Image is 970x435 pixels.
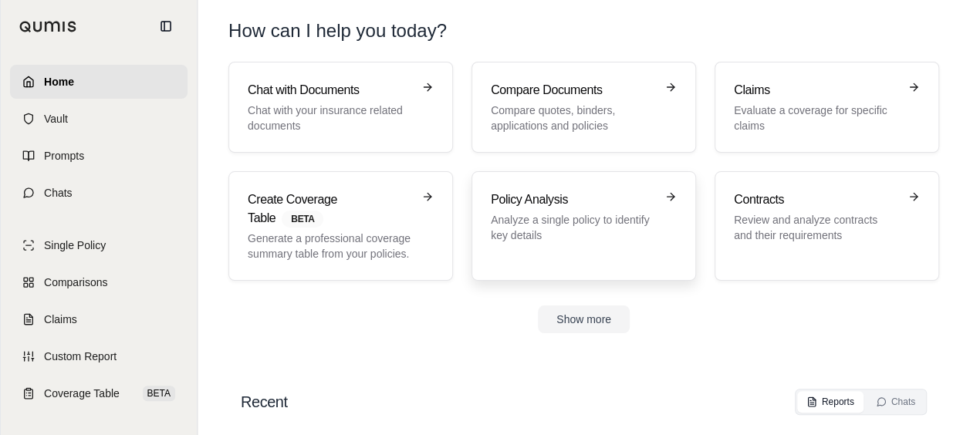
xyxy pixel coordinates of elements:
[10,376,188,410] a: Coverage TableBETA
[228,19,939,43] h1: How can I help you today?
[10,228,188,262] a: Single Policy
[228,171,453,281] a: Create Coverage TableBETAGenerate a professional coverage summary table from your policies.
[471,171,696,281] a: Policy AnalysisAnalyze a single policy to identify key details
[797,391,864,413] button: Reports
[10,139,188,173] a: Prompts
[10,339,188,373] a: Custom Report
[538,305,630,333] button: Show more
[806,396,854,408] div: Reports
[734,191,898,209] h3: Contracts
[44,148,84,164] span: Prompts
[491,81,655,99] h3: Compare Documents
[10,265,188,299] a: Comparisons
[491,103,655,133] p: Compare quotes, binders, applications and policies
[10,102,188,136] a: Vault
[734,212,898,243] p: Review and analyze contracts and their requirements
[44,349,117,364] span: Custom Report
[19,21,77,32] img: Qumis Logo
[491,191,655,209] h3: Policy Analysis
[715,171,939,281] a: ContractsReview and analyze contracts and their requirements
[248,191,412,228] h3: Create Coverage Table
[143,386,175,401] span: BETA
[282,211,323,228] span: BETA
[248,81,412,99] h3: Chat with Documents
[471,62,696,153] a: Compare DocumentsCompare quotes, binders, applications and policies
[44,185,73,201] span: Chats
[867,391,924,413] button: Chats
[876,396,915,408] div: Chats
[241,391,287,413] h2: Recent
[228,62,453,153] a: Chat with DocumentsChat with your insurance related documents
[715,62,939,153] a: ClaimsEvaluate a coverage for specific claims
[10,302,188,336] a: Claims
[44,275,107,290] span: Comparisons
[154,14,178,39] button: Collapse sidebar
[10,176,188,210] a: Chats
[248,231,412,261] p: Generate a professional coverage summary table from your policies.
[10,65,188,99] a: Home
[248,103,412,133] p: Chat with your insurance related documents
[44,238,106,253] span: Single Policy
[491,212,655,243] p: Analyze a single policy to identify key details
[44,111,68,126] span: Vault
[44,386,120,401] span: Coverage Table
[44,312,77,327] span: Claims
[734,81,898,99] h3: Claims
[44,74,74,89] span: Home
[734,103,898,133] p: Evaluate a coverage for specific claims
